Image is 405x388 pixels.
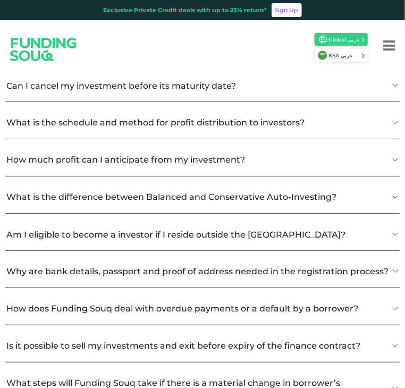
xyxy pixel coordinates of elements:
[5,70,400,102] button: Can I cancel my investment before its maturity date?
[5,256,400,288] button: Why are bank details, passport and proof of address needed in the registration process?
[5,331,400,362] button: Is it possible to sell my investments and exit before expiry of the finance contract?
[5,182,400,213] button: What is the difference between Balanced and Conservative Auto-Investing?
[5,107,400,139] button: What is the schedule and method for profit distribution to investors?
[328,36,361,44] span: Global عربي
[318,50,327,60] img: SA Flag
[5,145,400,176] button: How much profit can I anticipate from my investment?
[5,293,400,325] button: How does Funding Souq deal with overdue payments or a default by a borrower?
[2,28,86,71] img: Logo
[272,3,302,17] a: Sign Up
[373,24,405,67] button: Menu
[104,6,267,15] div: Exclusive Private Credit deals with up to 23% return*
[5,219,400,250] button: Am I eligible to become a investor if I reside outside the [GEOGRAPHIC_DATA]?
[319,36,327,43] img: SA Flag
[328,52,361,60] span: KSA عربي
